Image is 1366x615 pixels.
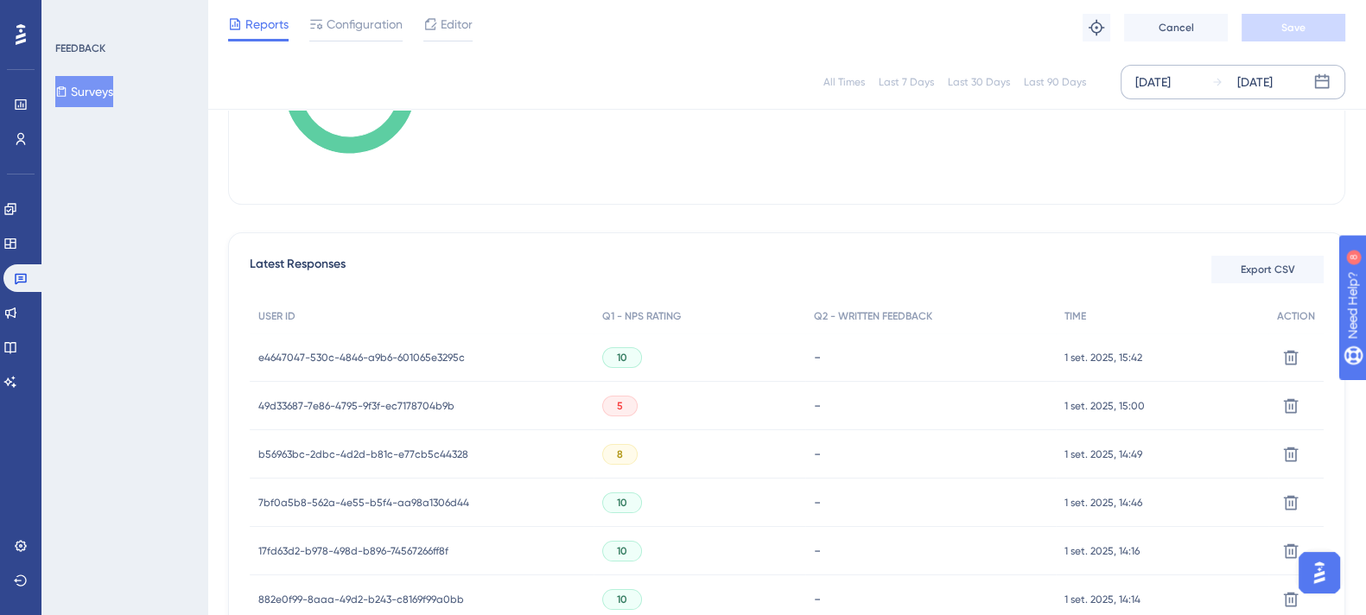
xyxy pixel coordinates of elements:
[1064,309,1086,323] span: TIME
[327,14,403,35] span: Configuration
[338,80,362,113] tspan: 61
[1241,263,1295,276] span: Export CSV
[258,544,448,558] span: 17fd63d2-b978-498d-b896-74567266ff8f
[814,349,1047,365] div: -
[1024,75,1086,89] div: Last 90 Days
[948,75,1010,89] div: Last 30 Days
[1064,447,1142,461] span: 1 set. 2025, 14:49
[617,351,627,365] span: 10
[814,446,1047,462] div: -
[1064,593,1140,606] span: 1 set. 2025, 14:14
[1211,256,1324,283] button: Export CSV
[258,309,295,323] span: USER ID
[814,309,932,323] span: Q2 - WRITTEN FEEDBACK
[617,399,623,413] span: 5
[1242,14,1345,41] button: Save
[1281,21,1306,35] span: Save
[617,447,623,461] span: 8
[258,496,469,510] span: 7bf0a5b8-562a-4e55-b5f4-aa98a1306d44
[814,494,1047,510] div: -
[1159,21,1194,35] span: Cancel
[617,593,627,606] span: 10
[1124,14,1228,41] button: Cancel
[258,399,454,413] span: 49d33687-7e86-4795-9f3f-ec7178704b9b
[814,397,1047,414] div: -
[258,351,465,365] span: e4647047-530c-4846-a9b6-601065e3295c
[55,41,105,55] div: FEEDBACK
[258,447,468,461] span: b56963bc-2dbc-4d2d-b81c-e77cb5c44328
[441,14,473,35] span: Editor
[1237,72,1273,92] div: [DATE]
[617,544,627,558] span: 10
[814,542,1047,559] div: -
[250,254,346,285] span: Latest Responses
[245,14,289,35] span: Reports
[1293,547,1345,599] iframe: UserGuiding AI Assistant Launcher
[823,75,865,89] div: All Times
[1135,72,1171,92] div: [DATE]
[1277,309,1315,323] span: ACTION
[602,309,681,323] span: Q1 - NPS RATING
[120,9,125,22] div: 8
[55,76,113,107] button: Surveys
[1064,496,1142,510] span: 1 set. 2025, 14:46
[41,4,108,25] span: Need Help?
[617,496,627,510] span: 10
[258,593,464,606] span: 882e0f99-8aaa-49d2-b243-c8169f99a0bb
[1064,351,1142,365] span: 1 set. 2025, 15:42
[814,591,1047,607] div: -
[1064,544,1140,558] span: 1 set. 2025, 14:16
[1064,399,1145,413] span: 1 set. 2025, 15:00
[879,75,934,89] div: Last 7 Days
